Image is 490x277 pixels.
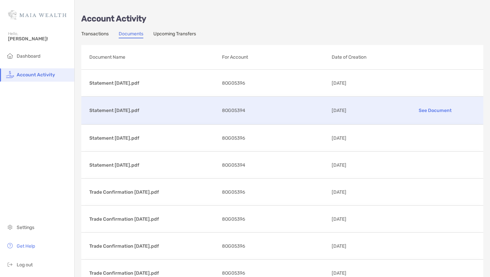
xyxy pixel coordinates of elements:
[222,215,245,223] span: 8OG05396
[89,242,217,250] p: Trade Confirmation [DATE].pdf
[395,105,475,116] p: See Document
[81,31,109,38] a: Transactions
[222,134,245,142] span: 8OG05396
[8,36,70,42] span: [PERSON_NAME]!
[222,242,245,250] span: 8OG05396
[89,53,217,61] p: Document Name
[222,79,245,87] span: 8OG05396
[332,188,390,196] p: [DATE]
[17,243,35,249] span: Get Help
[89,79,217,87] p: Statement [DATE].pdf
[89,134,217,142] p: Statement [DATE].pdf
[332,242,390,250] p: [DATE]
[6,242,14,250] img: get-help icon
[8,3,66,27] img: Zoe Logo
[17,225,34,230] span: Settings
[6,260,14,268] img: logout icon
[332,106,390,115] p: [DATE]
[222,53,326,61] p: For Account
[89,161,217,169] p: Statement [DATE].pdf
[17,72,55,78] span: Account Activity
[81,15,483,23] p: Account Activity
[6,70,14,78] img: activity icon
[89,106,217,115] p: Statement [DATE].pdf
[6,52,14,60] img: household icon
[89,188,217,196] p: Trade Confirmation [DATE].pdf
[119,31,143,38] a: Documents
[332,134,390,142] p: [DATE]
[332,79,390,87] p: [DATE]
[153,31,196,38] a: Upcoming Transfers
[222,188,245,196] span: 8OG05396
[332,215,390,223] p: [DATE]
[17,53,40,59] span: Dashboard
[17,262,33,268] span: Log out
[89,215,217,223] p: Trade Confirmation [DATE].pdf
[222,106,245,115] span: 8OG05394
[222,161,245,169] span: 8OG05394
[332,161,390,169] p: [DATE]
[332,53,447,61] p: Date of Creation
[6,223,14,231] img: settings icon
